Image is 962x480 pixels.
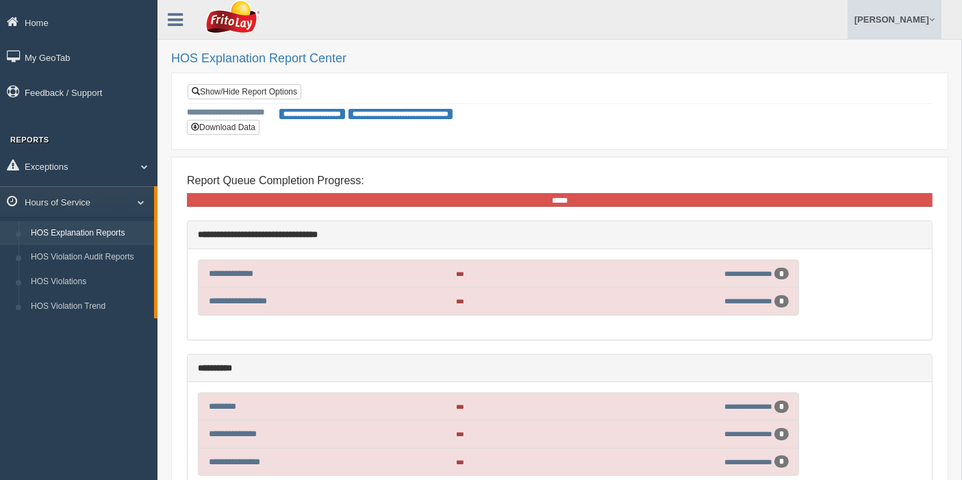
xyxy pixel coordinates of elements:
a: Show/Hide Report Options [188,84,301,99]
a: HOS Violations [25,270,154,294]
a: HOS Explanation Reports [25,221,154,246]
a: HOS Violation Trend [25,294,154,319]
button: Download Data [187,120,260,135]
a: HOS Violation Audit Reports [25,245,154,270]
h4: Report Queue Completion Progress: [187,175,933,187]
h2: HOS Explanation Report Center [171,52,948,66]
